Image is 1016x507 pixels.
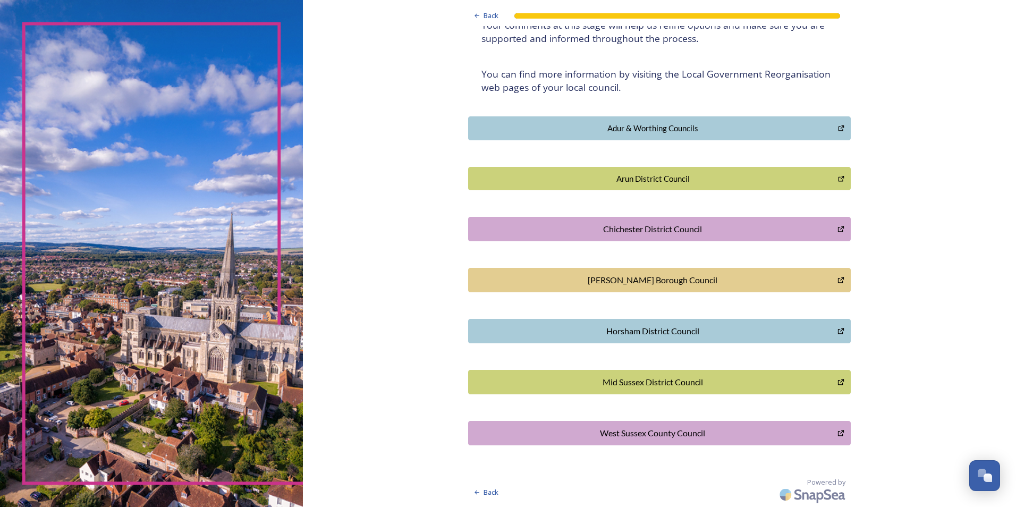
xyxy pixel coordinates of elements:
div: Horsham District Council [474,325,832,337]
button: West Sussex County Council [468,421,851,445]
span: Back [484,487,498,497]
h4: You can find more information by visiting the Local Government Reorganisation web pages of your l... [481,67,837,94]
button: Arun District Council [468,167,851,191]
button: Chichester District Council [468,217,851,241]
button: Horsham District Council [468,319,851,343]
button: Crawley Borough Council [468,268,851,292]
div: West Sussex County Council [474,427,832,440]
div: Chichester District Council [474,223,832,235]
span: Powered by [807,477,845,487]
div: Adur & Worthing Councils [474,122,832,134]
div: [PERSON_NAME] Borough Council [474,274,832,286]
button: Open Chat [969,460,1000,491]
button: Mid Sussex District Council [468,370,851,394]
span: Back [484,11,498,21]
div: Arun District Council [474,173,832,185]
button: Adur & Worthing Councils [468,116,851,140]
div: Mid Sussex District Council [474,376,832,388]
h4: Your comments at this stage will help us refine options and make sure you are supported and infor... [481,19,837,45]
img: SnapSea Logo [776,482,851,507]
